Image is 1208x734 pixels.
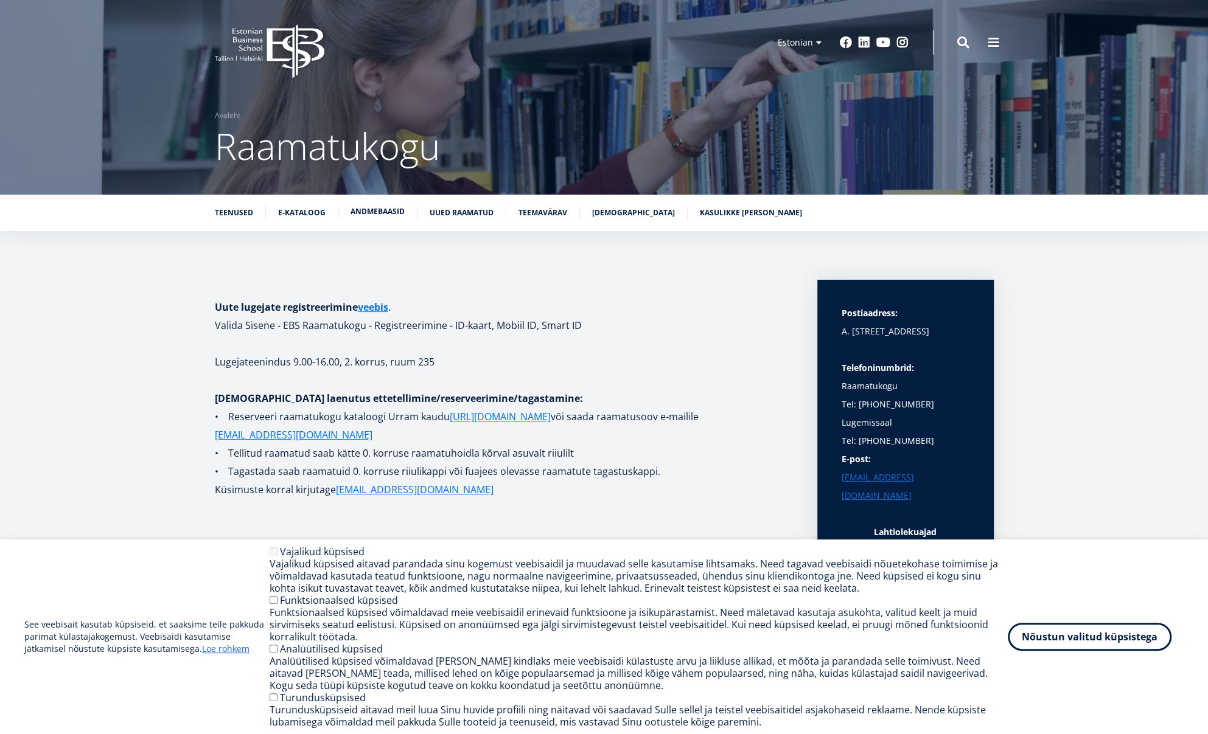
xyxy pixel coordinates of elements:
[840,36,852,49] a: Facebook
[842,322,969,341] p: A. [STREET_ADDRESS]
[215,207,253,219] a: Teenused
[270,704,1008,728] div: Turundusküpsiseid aitavad meil luua Sinu huvide profiili ning näitavad või saadavad Sulle sellel ...
[270,655,1008,691] div: Analüütilised küpsised võimaldavad [PERSON_NAME] kindlaks meie veebisaidi külastuste arvu ja liik...
[336,480,494,499] a: [EMAIL_ADDRESS][DOMAIN_NAME]
[215,407,793,444] p: • Reserveeri raamatukogu kataloogi Urram kaudu või saada raamatusoov e-mailile
[278,207,326,219] a: E-kataloog
[842,362,914,373] strong: Telefoninumbrid:
[215,353,793,371] p: Lugejateenindus 9.00-16.00, 2. korrus, ruum 235
[215,480,793,499] p: Küsimuste korral kirjutage
[842,468,969,505] a: [EMAIL_ADDRESS][DOMAIN_NAME]
[270,606,1008,643] div: Funktsionaalsed küpsised võimaldavad meie veebisaidil erinevaid funktsioone ja isikupärastamist. ...
[842,307,898,319] strong: Postiaadress:
[592,207,675,219] a: [DEMOGRAPHIC_DATA]
[700,207,802,219] a: Kasulikke [PERSON_NAME]
[518,207,567,219] a: Teemavärav
[215,121,440,171] span: Raamatukogu
[842,453,871,465] strong: E-post:
[215,109,240,122] a: Avaleht
[24,618,270,655] p: See veebisait kasutab küpsiseid, et saaksime teile pakkuda parimat külastajakogemust. Veebisaidi ...
[215,298,793,334] h1: . Valida Sisene - EBS Raamatukogu - Registreerimine - ID-kaart, Mobiil ID, Smart ID
[215,300,388,314] strong: Uute lugejate registreerimine
[202,643,250,655] a: Loe rohkem
[896,36,909,49] a: Instagram
[842,359,969,395] p: Raamatukogu
[280,642,383,656] label: Analüütilised küpsised
[876,36,890,49] a: Youtube
[858,36,870,49] a: Linkedin
[215,426,372,444] a: [EMAIL_ADDRESS][DOMAIN_NAME]
[215,444,793,462] p: • Tellitud raamatud saab kätte 0. korruse raamatuhoidla kõrval asuvalt riiulilt
[280,545,365,558] label: Vajalikud küpsised
[280,691,366,704] label: Turundusküpsised
[1008,623,1171,651] button: Nõustun valitud küpsistega
[351,206,405,218] a: Andmebaasid
[280,594,398,607] label: Funktsionaalsed küpsised
[358,298,388,316] a: veebis
[450,407,551,426] a: [URL][DOMAIN_NAME]
[215,462,793,480] p: • Tagastada saab raamatuid 0. korruse riiulikappi või fuajees olevasse raamatute tagastuskappi.
[874,526,937,538] strong: Lahtiolekuajad
[842,432,969,450] p: Tel: [PHONE_NUMBER]
[215,392,583,405] strong: [DEMOGRAPHIC_DATA] laenutus ettetellimine/reserveerimine/tagastamine:
[842,395,969,432] p: Tel: [PHONE_NUMBER] Lugemissaal
[270,558,1008,594] div: Vajalikud küpsised aitavad parandada sinu kogemust veebisaidil ja muudavad selle kasutamise lihts...
[430,207,494,219] a: Uued raamatud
